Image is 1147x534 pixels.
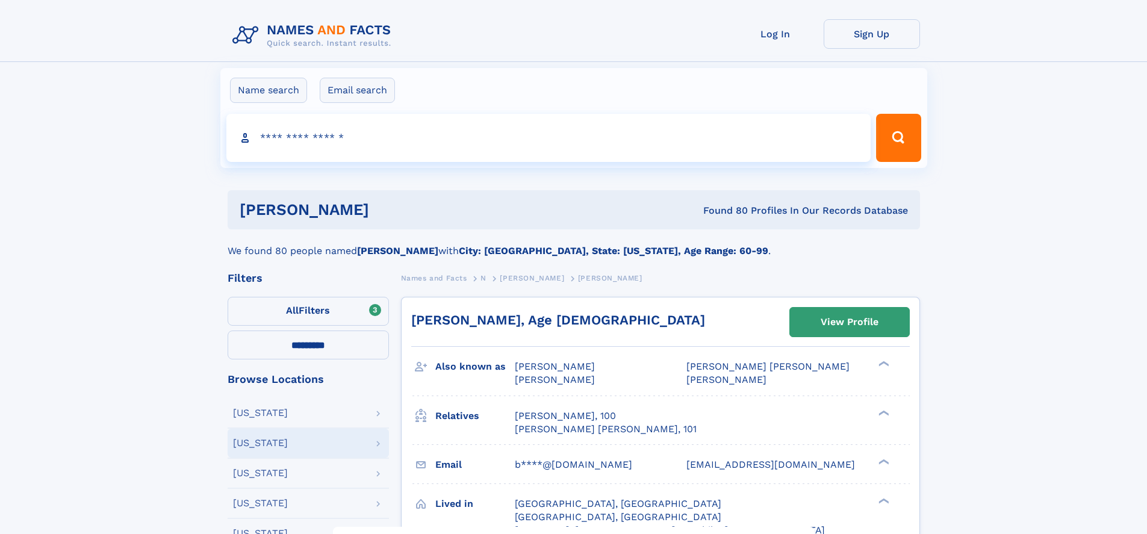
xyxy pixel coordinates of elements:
div: [US_STATE] [233,438,288,448]
a: Log In [727,19,824,49]
span: [PERSON_NAME] [PERSON_NAME] [686,361,850,372]
span: [PERSON_NAME] [515,361,595,372]
a: N [480,270,486,285]
a: [PERSON_NAME] [500,270,564,285]
div: Browse Locations [228,374,389,385]
div: ❯ [875,360,890,368]
a: Names and Facts [401,270,467,285]
img: Logo Names and Facts [228,19,401,52]
span: [PERSON_NAME] [686,374,766,385]
span: [PERSON_NAME] [500,274,564,282]
a: [PERSON_NAME], 100 [515,409,616,423]
div: [US_STATE] [233,408,288,418]
label: Name search [230,78,307,103]
h3: Email [435,455,515,475]
label: Filters [228,297,389,326]
div: We found 80 people named with . [228,229,920,258]
div: ❯ [875,409,890,417]
div: Found 80 Profiles In Our Records Database [536,204,908,217]
span: [PERSON_NAME] [578,274,642,282]
div: Filters [228,273,389,284]
div: ❯ [875,458,890,465]
div: View Profile [821,308,878,336]
b: [PERSON_NAME] [357,245,438,256]
span: [GEOGRAPHIC_DATA], [GEOGRAPHIC_DATA] [515,498,721,509]
span: All [286,305,299,316]
span: [PERSON_NAME] [515,374,595,385]
span: [GEOGRAPHIC_DATA], [GEOGRAPHIC_DATA] [515,511,721,523]
div: ❯ [875,497,890,505]
b: City: [GEOGRAPHIC_DATA], State: [US_STATE], Age Range: 60-99 [459,245,768,256]
input: search input [226,114,871,162]
a: Sign Up [824,19,920,49]
h3: Also known as [435,356,515,377]
span: N [480,274,486,282]
a: View Profile [790,308,909,337]
span: [EMAIL_ADDRESS][DOMAIN_NAME] [686,459,855,470]
div: [US_STATE] [233,468,288,478]
h1: [PERSON_NAME] [240,202,536,217]
label: Email search [320,78,395,103]
h3: Relatives [435,406,515,426]
a: [PERSON_NAME] [PERSON_NAME], 101 [515,423,697,436]
div: [US_STATE] [233,498,288,508]
h3: Lived in [435,494,515,514]
button: Search Button [876,114,921,162]
a: [PERSON_NAME], Age [DEMOGRAPHIC_DATA] [411,312,705,328]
